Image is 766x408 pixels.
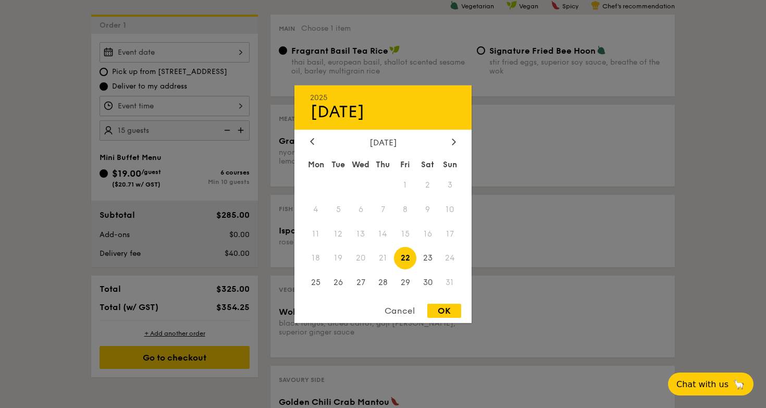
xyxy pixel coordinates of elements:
[416,174,439,196] span: 2
[394,222,416,245] span: 15
[350,155,372,174] div: Wed
[439,198,461,220] span: 10
[305,155,327,174] div: Mon
[394,271,416,294] span: 29
[668,373,753,395] button: Chat with us🦙
[416,247,439,269] span: 23
[327,155,350,174] div: Tue
[327,271,350,294] span: 26
[394,174,416,196] span: 1
[350,247,372,269] span: 20
[394,247,416,269] span: 22
[350,222,372,245] span: 13
[372,247,394,269] span: 21
[416,198,439,220] span: 9
[416,155,439,174] div: Sat
[394,155,416,174] div: Fri
[350,271,372,294] span: 27
[305,222,327,245] span: 11
[374,304,425,318] div: Cancel
[439,155,461,174] div: Sun
[372,198,394,220] span: 7
[439,222,461,245] span: 17
[427,304,461,318] div: OK
[394,198,416,220] span: 8
[310,102,456,121] div: [DATE]
[327,247,350,269] span: 19
[350,198,372,220] span: 6
[327,222,350,245] span: 12
[305,247,327,269] span: 18
[439,247,461,269] span: 24
[372,155,394,174] div: Thu
[416,222,439,245] span: 16
[310,137,456,147] div: [DATE]
[439,271,461,294] span: 31
[327,198,350,220] span: 5
[416,271,439,294] span: 30
[733,378,745,390] span: 🦙
[372,271,394,294] span: 28
[676,379,728,389] span: Chat with us
[305,198,327,220] span: 4
[372,222,394,245] span: 14
[439,174,461,196] span: 3
[310,93,456,102] div: 2025
[305,271,327,294] span: 25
